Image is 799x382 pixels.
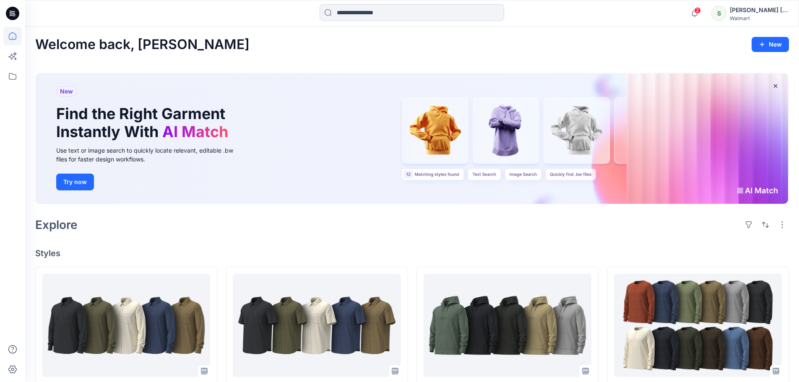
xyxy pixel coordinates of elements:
[60,86,73,96] span: New
[42,274,210,377] a: S326 LS KNIT UTILITY SHIRT-(REG)
[162,122,228,141] span: AI Match
[35,218,78,231] h2: Explore
[35,37,250,52] h2: Welcome back, [PERSON_NAME]
[233,274,401,377] a: S326 SS KNIT UTILITY SHIRT-(REG)
[694,7,701,14] span: 2
[424,274,591,377] a: S326 LS TM WAFFLE HOODIE-REG
[56,146,245,164] div: Use text or image search to quickly locate relevant, editable .bw files for faster design workflows.
[730,5,789,15] div: [PERSON_NAME] ​[PERSON_NAME]
[56,174,94,190] button: Try now
[614,274,782,377] a: S3 26 GE LS THERMAL HENLEY SELF HEM-(REG)_(2Miss Waffle)-Opt-1
[711,6,726,21] div: S​
[35,248,789,258] h4: Styles
[56,105,232,141] h1: Find the Right Garment Instantly With
[752,37,789,52] button: New
[730,15,789,21] div: Walmart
